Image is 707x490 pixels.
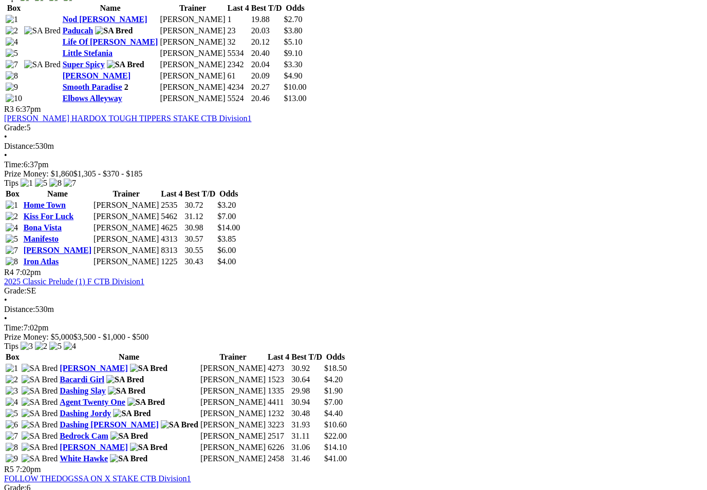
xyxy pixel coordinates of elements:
[60,420,158,429] a: Dashing [PERSON_NAME]
[227,3,250,13] th: Last 4
[4,142,35,150] span: Distance:
[324,443,347,452] span: $14.10
[291,386,323,396] td: 29.98
[227,26,250,36] td: 23
[184,223,216,233] td: 30.98
[6,398,18,407] img: 4
[184,234,216,244] td: 30.57
[16,268,41,277] span: 7:02pm
[22,432,58,441] img: SA Bred
[284,71,303,80] span: $4.90
[63,94,122,103] a: Elbows Alleyway
[6,71,18,81] img: 8
[4,114,251,123] a: [PERSON_NAME] HARDOX TOUGH TIPPERS STAKE CTB Division1
[49,342,62,351] img: 5
[93,245,159,256] td: [PERSON_NAME]
[6,201,18,210] img: 1
[24,257,59,266] a: Iron Atlas
[63,71,131,80] a: [PERSON_NAME]
[291,363,323,374] td: 30.92
[24,201,66,209] a: Home Town
[110,454,147,463] img: SA Bred
[291,442,323,453] td: 31.06
[62,3,159,13] th: Name
[24,212,74,221] a: Kiss For Luck
[73,169,143,178] span: $1,305 - $370 - $185
[284,94,307,103] span: $13.00
[6,94,22,103] img: 10
[6,37,18,47] img: 4
[124,83,128,91] span: 2
[59,352,199,362] th: Name
[4,123,27,132] span: Grade:
[60,364,127,373] a: [PERSON_NAME]
[159,60,226,70] td: [PERSON_NAME]
[4,160,24,169] span: Time:
[49,179,62,188] img: 8
[24,60,61,69] img: SA Bred
[251,26,283,36] td: 20.03
[4,474,191,483] a: FOLLOW THEDOGSSA ON X STAKE CTB Division1
[93,234,159,244] td: [PERSON_NAME]
[284,3,307,13] th: Odds
[184,189,216,199] th: Best T/D
[60,398,125,406] a: Agent Twenty One
[22,454,58,463] img: SA Bred
[251,14,283,25] td: 19.88
[251,71,283,81] td: 20.09
[24,26,61,35] img: SA Bred
[4,305,703,314] div: 530m
[284,60,303,69] span: $3.30
[291,431,323,441] td: 31.11
[22,398,58,407] img: SA Bred
[200,442,266,453] td: [PERSON_NAME]
[227,93,250,104] td: 5524
[60,386,105,395] a: Dashing Slay
[60,443,127,452] a: [PERSON_NAME]
[63,83,122,91] a: Smooth Paradise
[6,83,18,92] img: 9
[4,342,18,350] span: Tips
[130,364,168,373] img: SA Bred
[184,211,216,222] td: 31.12
[4,179,18,187] span: Tips
[160,189,183,199] th: Last 4
[4,132,7,141] span: •
[291,454,323,464] td: 31.46
[324,454,347,463] span: $41.00
[6,60,18,69] img: 7
[284,15,303,24] span: $2.70
[184,200,216,210] td: 30.72
[22,409,58,418] img: SA Bred
[6,386,18,396] img: 3
[6,409,18,418] img: 5
[6,234,18,244] img: 5
[60,454,108,463] a: White Hawke
[6,352,20,361] span: Box
[227,71,250,81] td: 61
[160,245,183,256] td: 8313
[324,420,347,429] span: $10.60
[4,323,24,332] span: Time:
[22,443,58,452] img: SA Bred
[251,93,283,104] td: 20.46
[95,26,133,35] img: SA Bred
[4,169,703,179] div: Prize Money: $1,860
[113,409,151,418] img: SA Bred
[93,189,159,199] th: Trainer
[60,432,108,440] a: Bedrock Cam
[63,26,94,35] a: Paducah
[200,408,266,419] td: [PERSON_NAME]
[4,123,703,132] div: 5
[267,442,290,453] td: 6226
[6,454,18,463] img: 9
[22,375,58,384] img: SA Bred
[35,342,47,351] img: 2
[6,212,18,221] img: 2
[267,375,290,385] td: 1523
[160,257,183,267] td: 1225
[227,48,250,58] td: 5534
[217,246,236,254] span: $6.00
[4,465,14,474] span: R5
[4,314,7,323] span: •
